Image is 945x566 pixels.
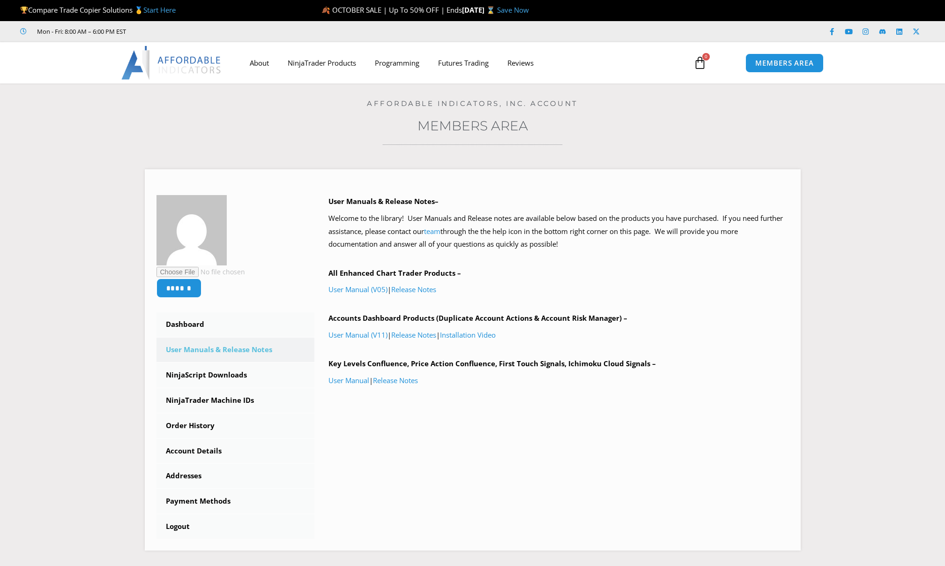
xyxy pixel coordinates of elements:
[702,53,710,60] span: 0
[424,226,440,236] a: team
[321,5,462,15] span: 🍂 OCTOBER SALE | Up To 50% OFF | Ends
[328,329,789,342] p: | |
[156,414,315,438] a: Order History
[679,49,721,76] a: 0
[278,52,365,74] a: NinjaTrader Products
[391,330,436,340] a: Release Notes
[429,52,498,74] a: Futures Trading
[240,52,278,74] a: About
[156,439,315,463] a: Account Details
[745,53,824,73] a: MEMBERS AREA
[20,5,176,15] span: Compare Trade Copier Solutions 🥇
[240,52,683,74] nav: Menu
[143,5,176,15] a: Start Here
[497,5,529,15] a: Save Now
[328,285,387,294] a: User Manual (V05)
[328,359,656,368] b: Key Levels Confluence, Price Action Confluence, First Touch Signals, Ichimoku Cloud Signals –
[391,285,436,294] a: Release Notes
[498,52,543,74] a: Reviews
[21,7,28,14] img: 🏆
[328,374,789,387] p: |
[417,118,528,134] a: Members Area
[365,52,429,74] a: Programming
[328,268,461,278] b: All Enhanced Chart Trader Products –
[755,60,814,67] span: MEMBERS AREA
[328,196,439,206] b: User Manuals & Release Notes–
[373,376,418,385] a: Release Notes
[156,514,315,539] a: Logout
[367,99,578,108] a: Affordable Indicators, Inc. Account
[328,283,789,296] p: |
[156,312,315,337] a: Dashboard
[156,363,315,387] a: NinjaScript Downloads
[139,27,280,36] iframe: Customer reviews powered by Trustpilot
[156,312,315,539] nav: Account pages
[328,212,789,251] p: Welcome to the library! User Manuals and Release notes are available below based on the products ...
[121,46,222,80] img: LogoAI | Affordable Indicators – NinjaTrader
[328,330,387,340] a: User Manual (V11)
[156,388,315,413] a: NinjaTrader Machine IDs
[156,338,315,362] a: User Manuals & Release Notes
[328,313,627,323] b: Accounts Dashboard Products (Duplicate Account Actions & Account Risk Manager) –
[156,489,315,513] a: Payment Methods
[35,26,126,37] span: Mon - Fri: 8:00 AM – 6:00 PM EST
[462,5,497,15] strong: [DATE] ⌛
[440,330,496,340] a: Installation Video
[156,464,315,488] a: Addresses
[328,376,369,385] a: User Manual
[156,195,227,265] img: b815e2aeb0e08bc03ea460382ae0ca223a9203a4ba2502b8132a8ba5cc05fd50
